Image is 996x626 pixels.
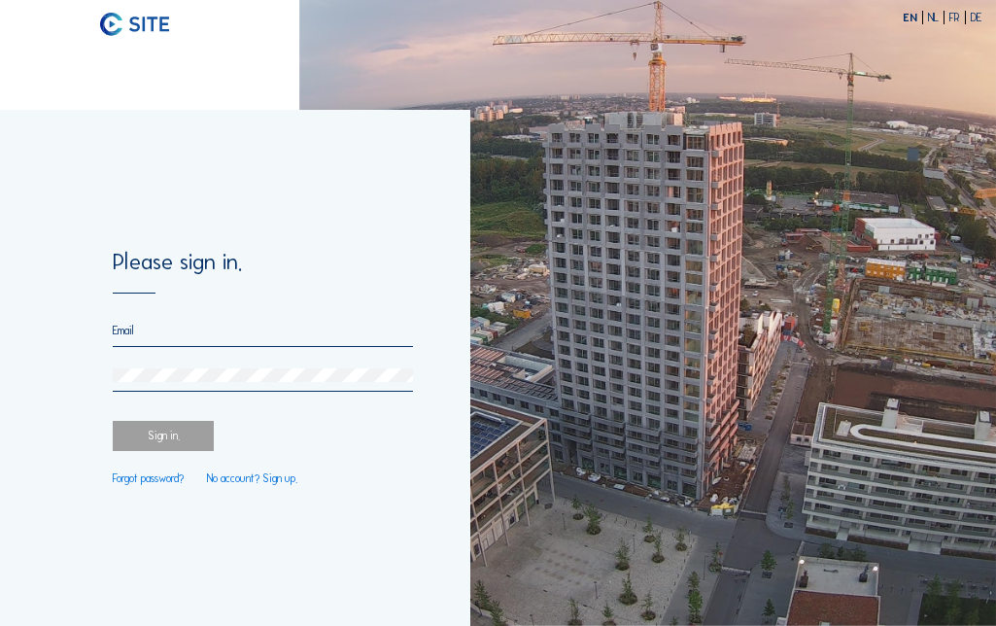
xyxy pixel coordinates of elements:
[113,473,184,484] a: Forgot password?
[113,421,215,450] div: Sign in.
[100,13,170,36] img: C-SITE logo
[971,13,981,23] div: DE
[113,252,413,294] div: Please sign in.
[949,13,965,23] div: FR
[113,324,413,337] input: Email
[207,473,297,484] a: No account? Sign up.
[928,13,944,23] div: NL
[903,13,923,23] div: EN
